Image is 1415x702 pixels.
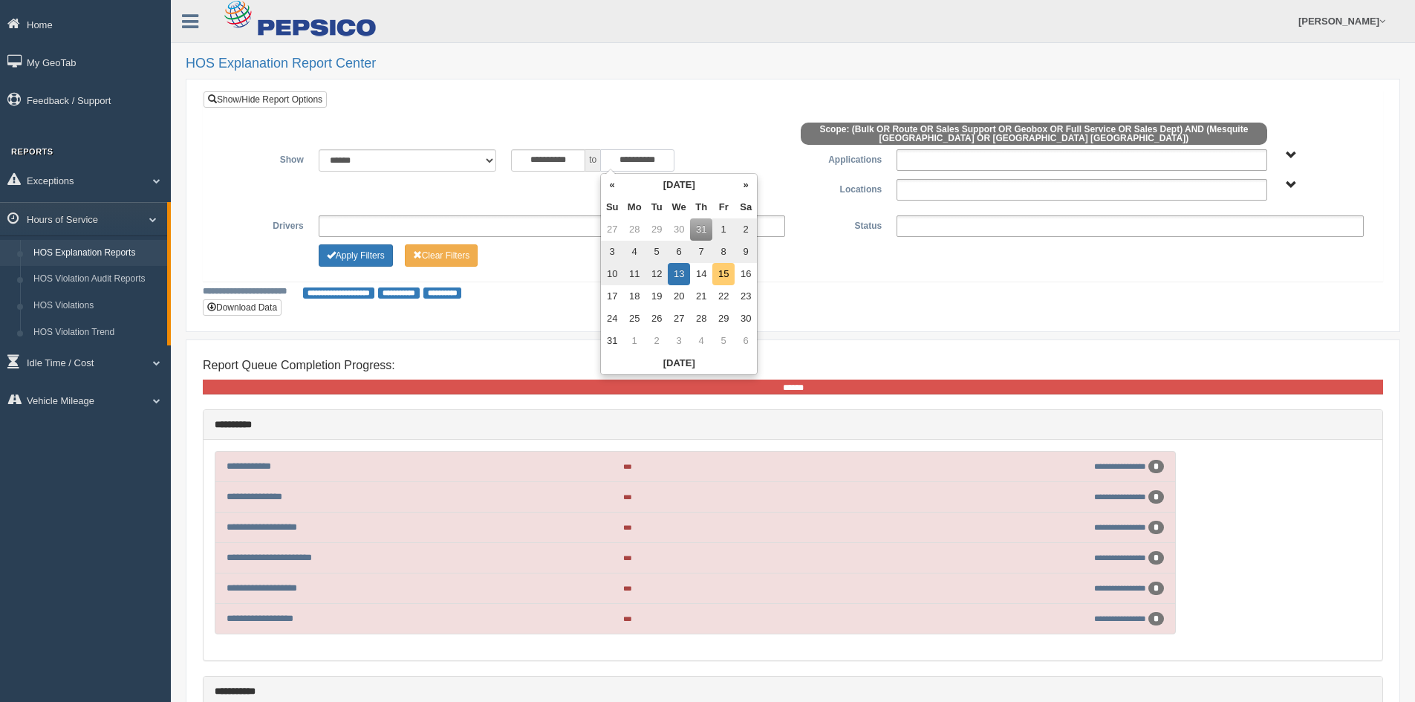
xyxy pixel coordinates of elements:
[601,308,623,330] td: 24
[623,285,645,308] td: 18
[645,285,668,308] td: 19
[601,263,623,285] td: 10
[623,174,735,196] th: [DATE]
[204,91,327,108] a: Show/Hide Report Options
[668,263,690,285] td: 13
[623,308,645,330] td: 25
[623,196,645,218] th: Mo
[690,308,712,330] td: 28
[645,218,668,241] td: 29
[735,241,757,263] td: 9
[712,218,735,241] td: 1
[623,330,645,352] td: 1
[668,241,690,263] td: 6
[735,196,757,218] th: Sa
[735,174,757,196] th: »
[215,215,311,233] label: Drivers
[645,330,668,352] td: 2
[801,123,1268,145] span: Scope: (Bulk OR Route OR Sales Support OR Geobox OR Full Service OR Sales Dept) AND (Mesquite [GE...
[601,352,757,374] th: [DATE]
[668,196,690,218] th: We
[186,56,1400,71] h2: HOS Explanation Report Center
[793,149,889,167] label: Applications
[623,241,645,263] td: 4
[690,218,712,241] td: 31
[585,149,600,172] span: to
[405,244,478,267] button: Change Filter Options
[735,218,757,241] td: 2
[645,263,668,285] td: 12
[735,285,757,308] td: 23
[735,308,757,330] td: 30
[735,263,757,285] td: 16
[668,330,690,352] td: 3
[712,263,735,285] td: 15
[712,241,735,263] td: 8
[793,215,889,233] label: Status
[712,308,735,330] td: 29
[645,196,668,218] th: Tu
[27,266,167,293] a: HOS Violation Audit Reports
[601,330,623,352] td: 31
[668,285,690,308] td: 20
[601,174,623,196] th: «
[623,218,645,241] td: 28
[601,241,623,263] td: 3
[793,179,890,197] label: Locations
[735,330,757,352] td: 6
[319,244,393,267] button: Change Filter Options
[712,196,735,218] th: Fr
[203,299,282,316] button: Download Data
[690,241,712,263] td: 7
[690,330,712,352] td: 4
[668,218,690,241] td: 30
[601,196,623,218] th: Su
[27,319,167,346] a: HOS Violation Trend
[215,149,311,167] label: Show
[645,241,668,263] td: 5
[712,330,735,352] td: 5
[690,196,712,218] th: Th
[668,308,690,330] td: 27
[645,308,668,330] td: 26
[27,240,167,267] a: HOS Explanation Reports
[27,293,167,319] a: HOS Violations
[601,218,623,241] td: 27
[690,285,712,308] td: 21
[712,285,735,308] td: 22
[623,263,645,285] td: 11
[203,359,1383,372] h4: Report Queue Completion Progress:
[601,285,623,308] td: 17
[690,263,712,285] td: 14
